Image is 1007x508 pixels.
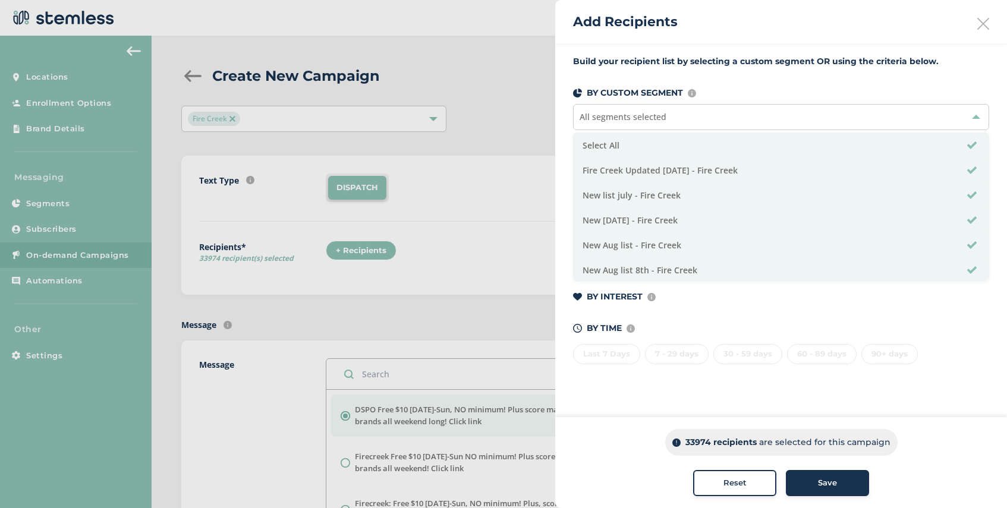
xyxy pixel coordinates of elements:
[786,470,869,496] button: Save
[818,477,837,489] span: Save
[723,477,747,489] span: Reset
[759,436,890,449] p: are selected for this campaign
[685,436,757,449] p: 33974 recipients
[573,293,582,301] img: icon-heart-dark-29e6356f.svg
[573,12,678,31] h2: Add Recipients
[672,438,681,447] img: icon-info-dark-48f6c5f3.svg
[574,133,989,158] li: Select All
[573,324,582,333] img: icon-time-dark-e6b1183b.svg
[647,293,656,301] img: icon-info-236977d2.svg
[573,89,582,97] img: icon-segments-dark-074adb27.svg
[580,111,666,122] span: All segments selected
[948,451,1007,508] iframe: Chat Widget
[587,322,622,335] p: BY TIME
[587,291,643,303] p: BY INTEREST
[574,258,989,283] li: New Aug list 8th - Fire Creek
[573,55,989,68] label: Build your recipient list by selecting a custom segment OR using the criteria below.
[574,183,989,208] li: New list july - Fire Creek
[688,89,696,97] img: icon-info-236977d2.svg
[574,208,989,233] li: New [DATE] - Fire Creek
[574,233,989,258] li: New Aug list - Fire Creek
[693,470,776,496] button: Reset
[574,158,989,183] li: Fire Creek Updated [DATE] - Fire Creek
[587,87,683,99] p: BY CUSTOM SEGMENT
[627,324,635,333] img: icon-info-236977d2.svg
